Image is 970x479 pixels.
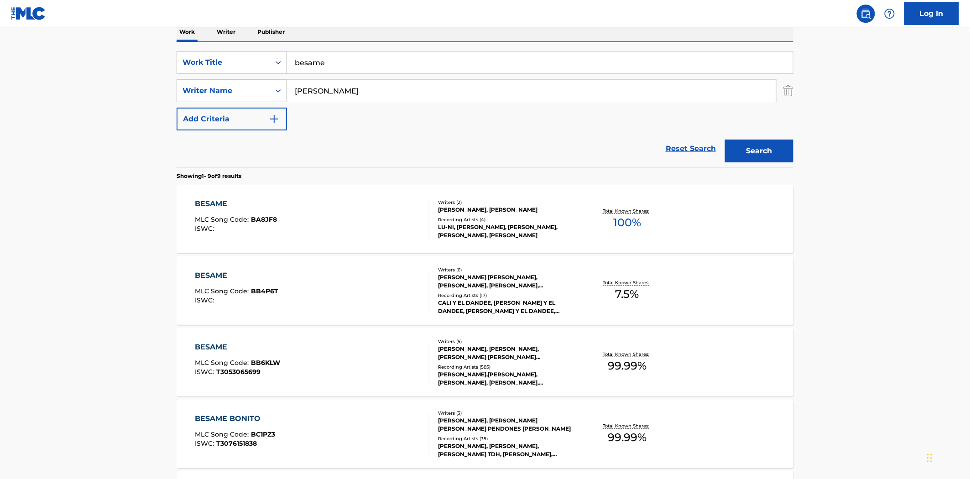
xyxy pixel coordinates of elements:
[608,429,647,446] span: 99.99 %
[438,442,576,458] div: [PERSON_NAME], [PERSON_NAME], [PERSON_NAME] TDH, [PERSON_NAME], [PERSON_NAME] & [PERSON_NAME],[PE...
[438,417,576,433] div: [PERSON_NAME], [PERSON_NAME] [PERSON_NAME] PENDONES [PERSON_NAME]
[177,22,198,42] p: Work
[438,206,576,214] div: [PERSON_NAME], [PERSON_NAME]
[177,400,793,468] a: BESAME BONITOMLC Song Code:BC1PZ3ISWC:T3076151838Writers (3)[PERSON_NAME], [PERSON_NAME] [PERSON_...
[195,287,251,295] span: MLC Song Code :
[661,139,720,159] a: Reset Search
[615,286,639,302] span: 7.5 %
[860,8,871,19] img: search
[251,215,277,224] span: BA8JF8
[438,345,576,361] div: [PERSON_NAME], [PERSON_NAME], [PERSON_NAME] [PERSON_NAME] [PERSON_NAME], [PERSON_NAME] [PERSON_NAME]
[438,299,576,315] div: CALI Y EL DANDEE, [PERSON_NAME] Y EL DANDEE, [PERSON_NAME] Y EL DANDEE, [PERSON_NAME] Y EL DANDEE...
[195,224,217,233] span: ISWC :
[603,279,652,286] p: Total Known Shares:
[613,214,641,231] span: 100 %
[214,22,238,42] p: Writer
[195,439,217,448] span: ISWC :
[603,422,652,429] p: Total Known Shares:
[438,223,576,239] div: LU-NI, [PERSON_NAME], [PERSON_NAME], [PERSON_NAME], [PERSON_NAME]
[438,370,576,387] div: [PERSON_NAME],[PERSON_NAME], [PERSON_NAME], [PERSON_NAME], [PERSON_NAME] & [PERSON_NAME], [PERSON...
[195,359,251,367] span: MLC Song Code :
[438,266,576,273] div: Writers ( 6 )
[438,216,576,223] div: Recording Artists ( 4 )
[725,140,793,162] button: Search
[177,256,793,325] a: BESAMEMLC Song Code:BB4P6TISWC:Writers (6)[PERSON_NAME] [PERSON_NAME], [PERSON_NAME], [PERSON_NAM...
[904,2,959,25] a: Log In
[269,114,280,125] img: 9d2ae6d4665cec9f34b9.svg
[927,444,933,472] div: Drag
[438,410,576,417] div: Writers ( 3 )
[195,198,277,209] div: BESAME
[195,430,251,438] span: MLC Song Code :
[183,57,265,68] div: Work Title
[884,8,895,19] img: help
[603,351,652,358] p: Total Known Shares:
[438,292,576,299] div: Recording Artists ( 17 )
[195,215,251,224] span: MLC Song Code :
[251,430,276,438] span: BC1PZ3
[177,51,793,167] form: Search Form
[11,7,46,20] img: MLC Logo
[438,273,576,290] div: [PERSON_NAME] [PERSON_NAME], [PERSON_NAME], [PERSON_NAME], [PERSON_NAME], [PERSON_NAME], [PERSON_...
[438,338,576,345] div: Writers ( 5 )
[217,439,257,448] span: T3076151838
[857,5,875,23] a: Public Search
[255,22,287,42] p: Publisher
[177,185,793,253] a: BESAMEMLC Song Code:BA8JF8ISWC:Writers (2)[PERSON_NAME], [PERSON_NAME]Recording Artists (4)LU-NI,...
[195,296,217,304] span: ISWC :
[177,328,793,396] a: BESAMEMLC Song Code:BB6KLWISWC:T3053065699Writers (5)[PERSON_NAME], [PERSON_NAME], [PERSON_NAME] ...
[195,368,217,376] span: ISWC :
[217,368,261,376] span: T3053065699
[924,435,970,479] iframe: Chat Widget
[783,79,793,102] img: Delete Criterion
[195,270,279,281] div: BESAME
[195,413,276,424] div: BESAME BONITO
[177,172,241,180] p: Showing 1 - 9 of 9 results
[438,364,576,370] div: Recording Artists ( 585 )
[251,287,279,295] span: BB4P6T
[881,5,899,23] div: Help
[603,208,652,214] p: Total Known Shares:
[608,358,647,374] span: 99.99 %
[438,199,576,206] div: Writers ( 2 )
[183,85,265,96] div: Writer Name
[177,108,287,130] button: Add Criteria
[195,342,281,353] div: BESAME
[251,359,281,367] span: BB6KLW
[438,435,576,442] div: Recording Artists ( 35 )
